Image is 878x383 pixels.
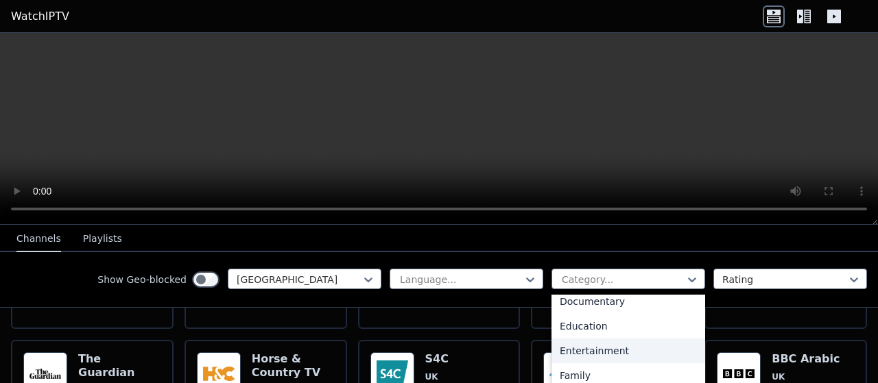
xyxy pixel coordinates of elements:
h6: Horse & Country TV [252,352,335,380]
label: Show Geo-blocked [97,273,187,286]
button: Channels [16,226,61,252]
h6: BBC Arabic [772,352,840,366]
div: Education [551,314,705,338]
h6: The Guardian [78,352,161,380]
div: Entertainment [551,338,705,363]
span: UK [772,371,785,382]
span: UK [425,371,438,382]
button: Playlists [83,226,122,252]
h6: S4C [425,352,486,366]
a: WatchIPTV [11,8,69,25]
div: Documentary [551,289,705,314]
